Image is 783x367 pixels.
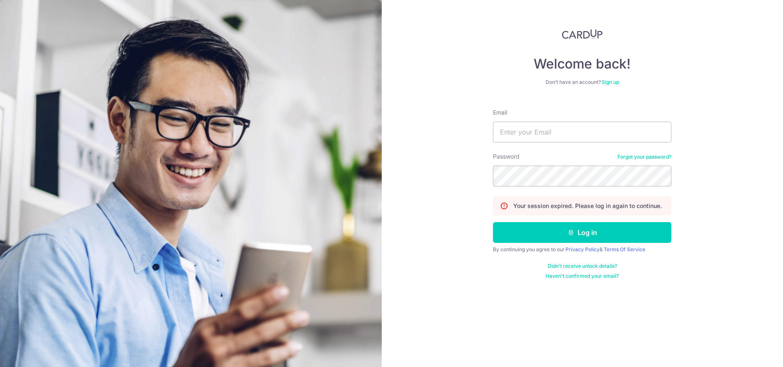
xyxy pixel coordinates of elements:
[562,29,602,39] img: CardUp Logo
[617,154,671,160] a: Forgot your password?
[566,246,600,252] a: Privacy Policy
[493,56,671,72] h4: Welcome back!
[493,222,671,243] button: Log in
[604,246,645,252] a: Terms Of Service
[493,152,520,161] label: Password
[493,122,671,142] input: Enter your Email
[493,79,671,86] div: Don’t have an account?
[602,79,619,85] a: Sign up
[546,273,619,279] a: Haven't confirmed your email?
[548,263,617,269] a: Didn't receive unlock details?
[493,246,671,253] div: By continuing you agree to our &
[493,108,507,117] label: Email
[513,202,662,210] p: Your session expired. Please log in again to continue.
